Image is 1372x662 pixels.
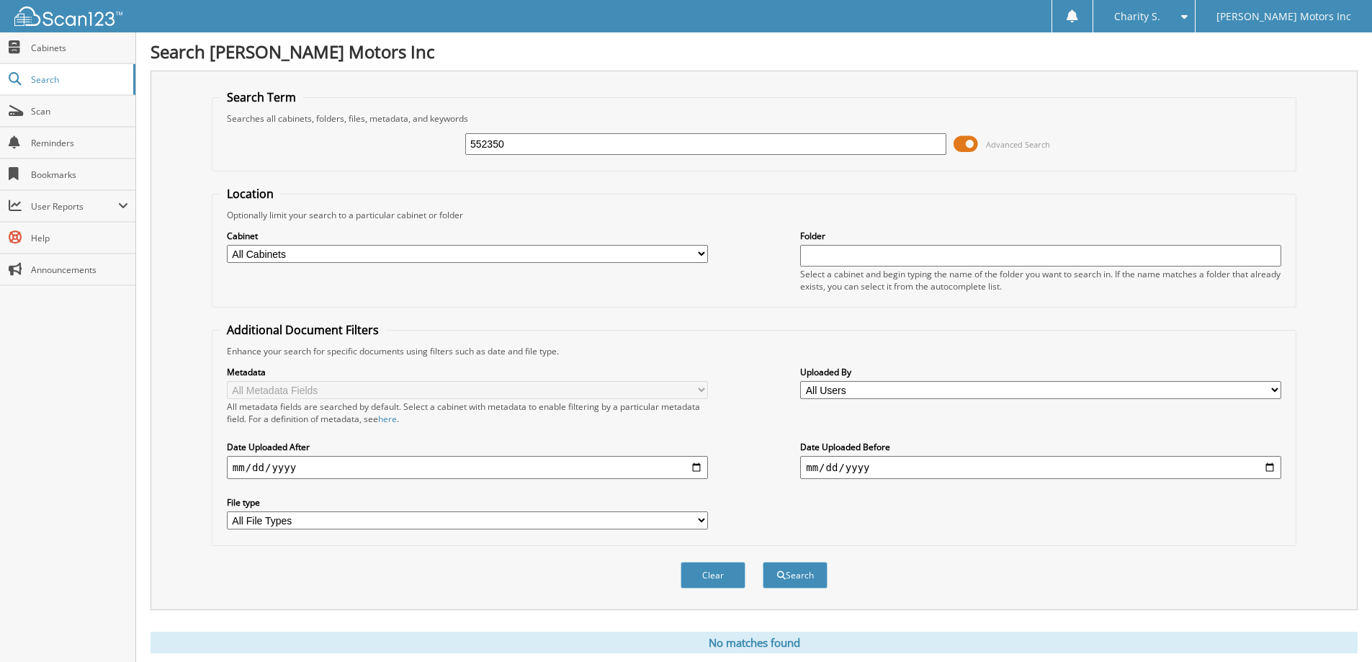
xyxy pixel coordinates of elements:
[800,366,1281,378] label: Uploaded By
[681,562,745,589] button: Clear
[378,413,397,425] a: here
[31,264,128,276] span: Announcements
[31,169,128,181] span: Bookmarks
[800,268,1281,292] div: Select a cabinet and begin typing the name of the folder you want to search in. If the name match...
[1114,12,1160,21] span: Charity S.
[220,112,1288,125] div: Searches all cabinets, folders, files, metadata, and keywords
[800,456,1281,479] input: end
[1216,12,1351,21] span: [PERSON_NAME] Motors Inc
[220,89,303,105] legend: Search Term
[31,137,128,149] span: Reminders
[227,366,708,378] label: Metadata
[986,139,1050,150] span: Advanced Search
[31,105,128,117] span: Scan
[31,232,128,244] span: Help
[227,496,708,509] label: File type
[151,40,1358,63] h1: Search [PERSON_NAME] Motors Inc
[31,73,126,86] span: Search
[220,322,386,338] legend: Additional Document Filters
[763,562,828,589] button: Search
[800,441,1281,453] label: Date Uploaded Before
[220,186,281,202] legend: Location
[151,632,1358,653] div: No matches found
[31,200,118,213] span: User Reports
[220,345,1288,357] div: Enhance your search for specific documents using filters such as date and file type.
[220,209,1288,221] div: Optionally limit your search to a particular cabinet or folder
[800,230,1281,242] label: Folder
[227,456,708,479] input: start
[227,230,708,242] label: Cabinet
[14,6,122,26] img: scan123-logo-white.svg
[227,401,708,425] div: All metadata fields are searched by default. Select a cabinet with metadata to enable filtering b...
[227,441,708,453] label: Date Uploaded After
[31,42,128,54] span: Cabinets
